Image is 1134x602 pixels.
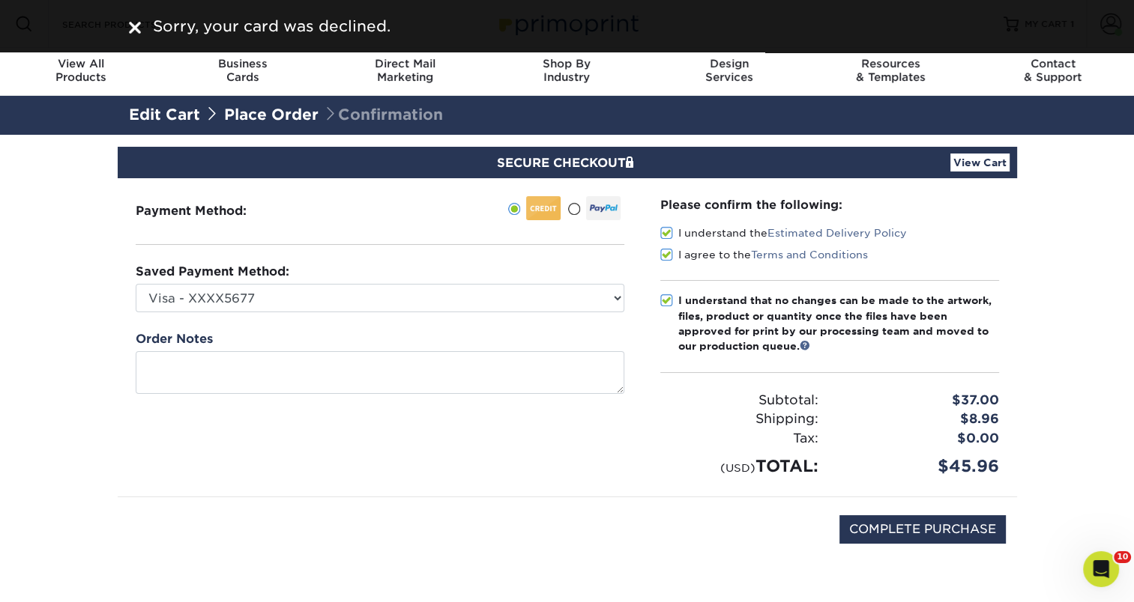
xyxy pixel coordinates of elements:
[830,391,1010,410] div: $37.00
[810,48,972,96] a: Resources& Templates
[660,247,868,262] label: I agree to the
[162,48,324,96] a: BusinessCards
[767,227,907,239] a: Estimated Delivery Policy
[830,429,1010,449] div: $0.00
[136,204,283,218] h3: Payment Method:
[972,57,1134,70] span: Contact
[751,249,868,261] a: Terms and Conditions
[649,391,830,410] div: Subtotal:
[497,156,638,170] span: SECURE CHECKOUT
[972,57,1134,84] div: & Support
[224,106,319,124] a: Place Order
[486,48,648,96] a: Shop ByIndustry
[649,410,830,429] div: Shipping:
[324,57,486,70] span: Direct Mail
[1083,551,1119,587] iframe: Intercom live chat
[486,57,648,70] span: Shop By
[810,57,972,84] div: & Templates
[660,196,999,213] div: Please confirm the following:
[162,57,324,84] div: Cards
[648,57,810,84] div: Services
[129,515,204,559] img: DigiCert Secured Site Seal
[720,461,756,474] small: (USD)
[648,48,810,96] a: DesignServices
[153,17,390,35] span: Sorry, your card was declined.
[324,57,486,84] div: Marketing
[129,106,200,124] a: Edit Cart
[810,57,972,70] span: Resources
[648,57,810,70] span: Design
[136,263,289,281] label: Saved Payment Method:
[830,454,1010,478] div: $45.96
[649,454,830,478] div: TOTAL:
[950,153,1010,171] a: View Cart
[129,22,141,34] img: close
[324,48,486,96] a: Direct MailMarketing
[660,225,907,240] label: I understand the
[1114,551,1131,563] span: 10
[486,57,648,84] div: Industry
[678,293,999,354] div: I understand that no changes can be made to the artwork, files, product or quantity once the file...
[830,410,1010,429] div: $8.96
[839,515,1006,544] input: COMPLETE PURCHASE
[162,57,324,70] span: Business
[323,106,443,124] span: Confirmation
[972,48,1134,96] a: Contact& Support
[136,330,213,348] label: Order Notes
[649,429,830,449] div: Tax:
